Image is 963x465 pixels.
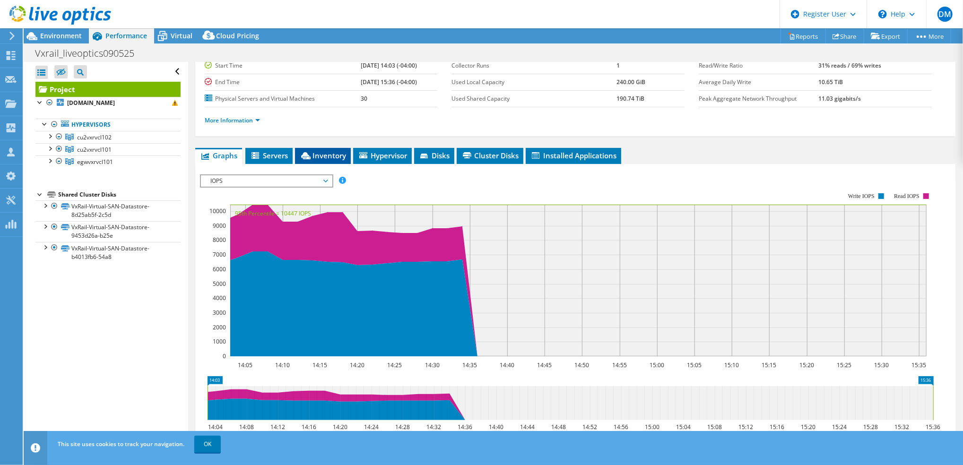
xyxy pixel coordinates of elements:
span: Performance [105,31,147,40]
b: 1 [616,61,620,69]
text: 14:05 [238,361,252,369]
text: Write IOPS [848,193,875,199]
text: 7000 [213,250,226,258]
text: 8000 [213,236,226,244]
span: cu2vxrvcl102 [77,133,112,141]
b: 240.00 GiB [616,78,645,86]
span: Inventory [300,151,346,160]
text: 5000 [213,280,226,288]
a: [DOMAIN_NAME] [35,97,181,109]
text: 15:04 [676,423,691,431]
text: 95th Percentile = 10447 IOPS [235,209,311,217]
a: OK [194,436,221,453]
text: 15:16 [770,423,784,431]
label: Used Shared Capacity [451,94,616,103]
a: Export [864,29,908,43]
text: 10000 [209,207,226,215]
text: 14:25 [387,361,402,369]
text: 14:50 [574,361,589,369]
b: 30 [361,95,367,103]
b: 11.03 gigabits/s [818,95,861,103]
text: 14:40 [500,361,514,369]
text: 14:15 [312,361,327,369]
label: Peak Aggregate Network Throughput [699,94,818,103]
text: 14:48 [551,423,566,431]
a: cu2vxrvcl102 [35,131,181,143]
text: 15:10 [724,361,739,369]
span: cu2vxrvcl101 [77,146,112,154]
text: 15:08 [707,423,722,431]
label: Used Local Capacity [451,77,616,87]
b: 190.74 TiB [616,95,644,103]
text: 15:28 [863,423,878,431]
label: Read/Write Ratio [699,61,818,70]
text: 14:12 [270,423,285,431]
span: This site uses cookies to track your navigation. [58,440,184,448]
span: DM [937,7,953,22]
a: VxRail-Virtual-SAN-Datastore-9453d26a-b25e [35,221,181,242]
text: 14:10 [275,361,290,369]
text: 14:55 [612,361,627,369]
label: Collector Runs [451,61,616,70]
text: 14:16 [302,423,316,431]
text: 14:36 [458,423,472,431]
text: 15:32 [894,423,909,431]
text: 14:35 [462,361,477,369]
text: 14:52 [582,423,597,431]
text: Read IOPS [894,193,920,199]
text: 14:32 [426,423,441,431]
text: 6000 [213,265,226,273]
a: Hypervisors [35,119,181,131]
span: Graphs [200,151,237,160]
text: 4000 [213,294,226,302]
a: Project [35,82,181,97]
text: 2000 [213,323,226,331]
span: Cloud Pricing [216,31,259,40]
text: 14:44 [520,423,535,431]
b: [DOMAIN_NAME] [67,99,115,107]
a: More Information [205,116,260,124]
text: 14:20 [333,423,347,431]
text: 15:20 [801,423,816,431]
text: 15:30 [874,361,889,369]
span: IOPS [206,175,327,187]
text: 15:20 [799,361,814,369]
text: 14:28 [395,423,410,431]
text: 3000 [213,309,226,317]
text: 14:20 [350,361,364,369]
label: End Time [205,77,361,87]
a: VxRail-Virtual-SAN-Datastore-8d25ab5f-2c5d [35,200,181,221]
span: Virtual [171,31,192,40]
a: cu2vxrvcl101 [35,143,181,155]
label: Physical Servers and Virtual Machines [205,94,361,103]
text: 14:08 [239,423,254,431]
a: Share [825,29,864,43]
text: 1000 [213,337,226,345]
a: More [907,29,951,43]
text: 15:35 [911,361,926,369]
b: 31% reads / 69% writes [818,61,881,69]
text: 15:05 [687,361,702,369]
text: 14:56 [614,423,628,431]
text: 15:36 [926,423,940,431]
span: Servers [250,151,288,160]
text: 15:00 [645,423,659,431]
a: egwvxrvcl101 [35,155,181,168]
text: 15:24 [832,423,847,431]
h1: Vxrail_liveoptics090525 [31,48,149,59]
text: 14:24 [364,423,379,431]
text: 9000 [213,222,226,230]
text: 15:25 [837,361,851,369]
span: Installed Applications [530,151,616,160]
span: Hypervisor [358,151,407,160]
b: [DATE] 14:03 (-04:00) [361,61,417,69]
div: Shared Cluster Disks [58,189,181,200]
a: Reports [781,29,826,43]
label: Start Time [205,61,361,70]
text: 15:12 [738,423,753,431]
text: 0 [223,352,226,360]
b: [DATE] 15:36 (-04:00) [361,78,417,86]
text: 14:40 [489,423,503,431]
a: VxRail-Virtual-SAN-Datastore-b4013fb6-54a8 [35,242,181,263]
text: 14:30 [425,361,440,369]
